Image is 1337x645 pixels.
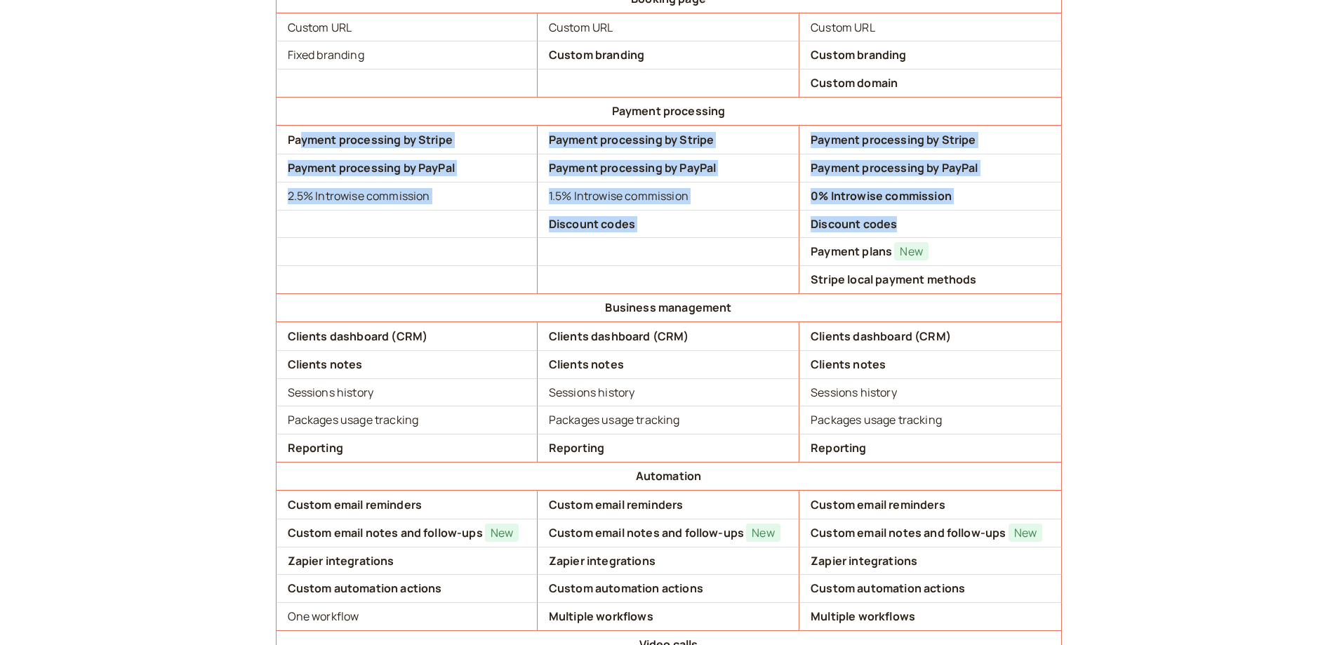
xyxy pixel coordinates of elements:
[894,242,928,260] span: New
[538,182,799,210] td: 1.5 % Introwise commission
[799,13,1061,41] td: Custom URL
[276,293,1062,322] td: Business management
[811,216,897,232] b: Discount codes
[288,357,363,372] b: Clients notes
[799,406,1061,434] td: Packages usage tracking
[811,132,976,147] b: Payment processing by Stripe
[811,328,951,344] b: Clients dashboard (CRM)
[276,378,538,406] td: Sessions history
[811,497,945,512] b: Custom email reminders
[1009,524,1042,542] span: New
[549,47,644,62] b: Custom branding
[276,406,538,434] td: Packages usage tracking
[288,132,453,147] b: Payment processing by Stripe
[276,462,1062,491] td: Automation
[811,580,965,596] b: Custom automation actions
[276,182,538,210] td: 2.5 % Introwise commission
[811,160,978,175] b: Payment processing by PayPal
[549,609,653,624] b: Multiple workflows
[549,440,604,456] b: Reporting
[276,13,538,41] td: Custom URL
[549,553,656,568] b: Zapier integrations
[538,378,799,406] td: Sessions history
[538,406,799,434] td: Packages usage tracking
[549,160,716,175] b: Payment processing by PayPal
[288,440,343,456] b: Reporting
[485,524,519,542] span: New
[811,609,915,624] b: Multiple workflows
[799,378,1061,406] td: Sessions history
[288,497,423,512] b: Custom email reminders
[288,580,442,596] b: Custom automation actions
[276,41,538,69] td: Fixed branding
[288,160,455,175] b: Payment processing by PayPal
[811,440,866,456] b: Reporting
[276,97,1062,126] td: Payment processing
[811,188,952,204] b: 0 % Introwise commission
[549,525,744,540] b: Custom email notes and follow-ups
[549,497,684,512] b: Custom email reminders
[811,244,892,259] b: Payment plans
[549,132,714,147] b: Payment processing by Stripe
[276,602,538,630] td: One workflow
[811,525,1006,540] b: Custom email notes and follow-ups
[288,328,428,344] b: Clients dashboard (CRM)
[811,272,976,287] b: Stripe local payment methods
[288,525,483,540] b: Custom email notes and follow-ups
[549,580,703,596] b: Custom automation actions
[811,357,886,372] b: Clients notes
[549,357,624,372] b: Clients notes
[811,553,917,568] b: Zapier integrations
[1267,578,1337,645] iframe: Chat Widget
[811,47,906,62] b: Custom branding
[811,75,898,91] b: Custom domain
[549,328,689,344] b: Clients dashboard (CRM)
[746,524,780,542] span: New
[549,216,635,232] b: Discount codes
[538,13,799,41] td: Custom URL
[288,553,394,568] b: Zapier integrations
